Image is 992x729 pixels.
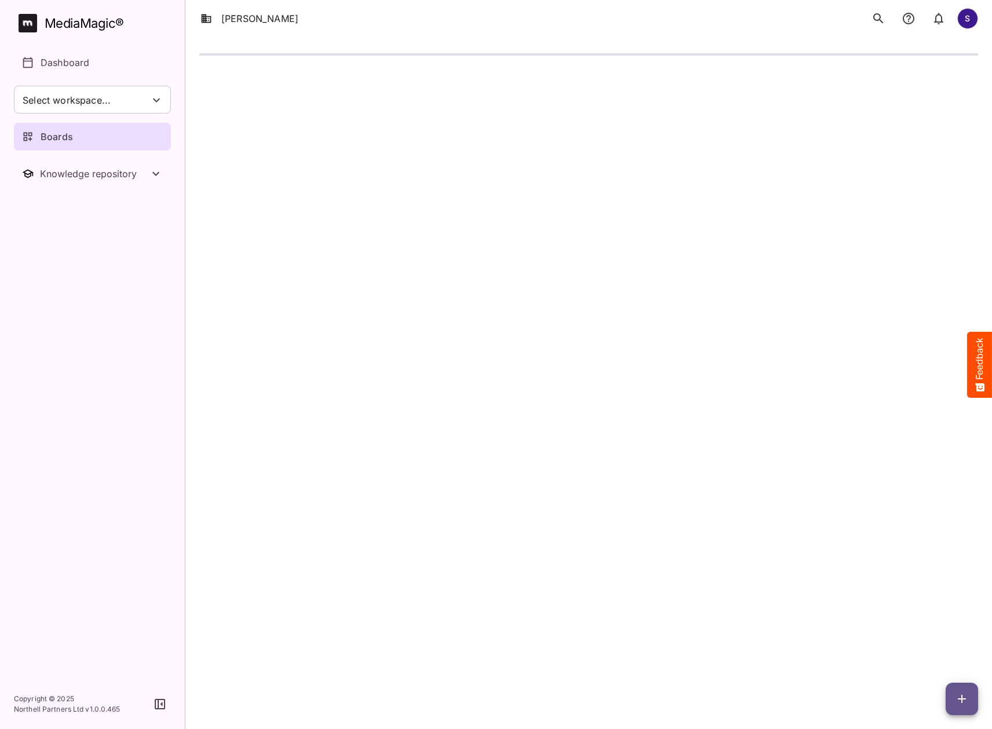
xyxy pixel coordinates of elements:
button: search [867,7,890,30]
div: S [957,8,978,29]
nav: Knowledge repository [14,160,171,188]
button: notifications [927,7,950,30]
p: Dashboard [41,56,89,69]
p: Copyright © 2025 [14,694,121,704]
p: Boards [41,130,73,144]
a: Dashboard [14,49,171,76]
p: Northell Partners Ltd v 1.0.0.465 [14,704,121,715]
div: Knowledge repository [40,168,149,179]
a: MediaMagic® [19,14,171,32]
span: Select workspace... [23,94,111,107]
button: Toggle Knowledge repository [14,160,171,188]
button: notifications [897,7,920,30]
a: Boards [14,123,171,151]
div: MediaMagic ® [45,14,124,33]
button: Feedback [967,332,992,398]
